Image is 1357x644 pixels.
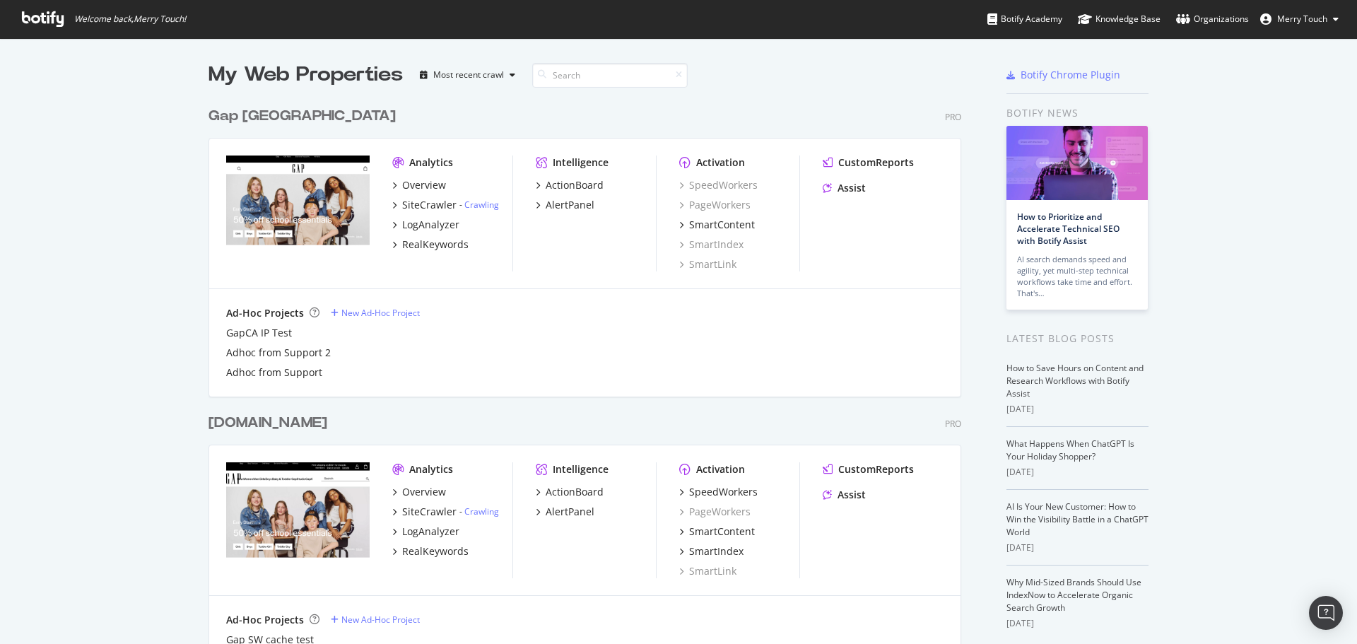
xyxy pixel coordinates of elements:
div: ActionBoard [546,178,604,192]
div: Intelligence [553,462,609,476]
div: SpeedWorkers [689,485,758,499]
div: My Web Properties [208,61,403,89]
div: Overview [402,178,446,192]
a: Crawling [464,199,499,211]
a: Adhoc from Support 2 [226,346,331,360]
a: AlertPanel [536,505,594,519]
div: Activation [696,156,745,170]
a: GapCA IP Test [226,326,292,340]
div: SmartContent [689,525,755,539]
div: SiteCrawler [402,505,457,519]
div: AlertPanel [546,505,594,519]
div: Pro [945,418,961,430]
div: Analytics [409,462,453,476]
img: Gap.com [226,462,370,577]
div: AlertPanel [546,198,594,212]
div: [DATE] [1006,541,1149,554]
a: SmartLink [679,564,736,578]
div: - [459,199,499,211]
a: Overview [392,178,446,192]
div: Ad-Hoc Projects [226,306,304,320]
a: New Ad-Hoc Project [331,307,420,319]
button: Merry Touch [1249,8,1350,30]
div: AI search demands speed and agility, yet multi-step technical workflows take time and effort. Tha... [1017,254,1137,299]
a: How to Save Hours on Content and Research Workflows with Botify Assist [1006,362,1144,399]
div: ActionBoard [546,485,604,499]
div: Latest Blog Posts [1006,331,1149,346]
div: RealKeywords [402,238,469,252]
div: Botify news [1006,105,1149,121]
a: CustomReports [823,462,914,476]
a: Assist [823,181,866,195]
a: SmartLink [679,257,736,271]
div: New Ad-Hoc Project [341,307,420,319]
a: What Happens When ChatGPT Is Your Holiday Shopper? [1006,438,1134,462]
a: SmartContent [679,218,755,232]
a: Why Mid-Sized Brands Should Use IndexNow to Accelerate Organic Search Growth [1006,576,1141,614]
a: SpeedWorkers [679,178,758,192]
a: SmartIndex [679,544,744,558]
a: Adhoc from Support [226,365,322,380]
a: PageWorkers [679,198,751,212]
a: AlertPanel [536,198,594,212]
div: CustomReports [838,462,914,476]
span: Welcome back, Merry Touch ! [74,13,186,25]
a: SmartContent [679,525,755,539]
div: Open Intercom Messenger [1309,596,1343,630]
div: Botify Chrome Plugin [1021,68,1120,82]
a: LogAnalyzer [392,218,459,232]
div: [DATE] [1006,466,1149,479]
div: Most recent crawl [433,71,504,79]
div: Assist [838,181,866,195]
div: SmartIndex [689,544,744,558]
div: SmartContent [689,218,755,232]
div: Activation [696,462,745,476]
div: [DOMAIN_NAME] [208,413,327,433]
div: Analytics [409,156,453,170]
a: RealKeywords [392,238,469,252]
span: Merry Touch [1277,13,1327,25]
a: How to Prioritize and Accelerate Technical SEO with Botify Assist [1017,211,1120,247]
div: SiteCrawler [402,198,457,212]
a: RealKeywords [392,544,469,558]
button: Most recent crawl [414,64,521,86]
div: Intelligence [553,156,609,170]
div: New Ad-Hoc Project [341,614,420,626]
a: ActionBoard [536,178,604,192]
div: - [459,505,499,517]
div: Organizations [1176,12,1249,26]
div: [DATE] [1006,617,1149,630]
a: SpeedWorkers [679,485,758,499]
a: New Ad-Hoc Project [331,614,420,626]
a: SiteCrawler- Crawling [392,505,499,519]
a: SiteCrawler- Crawling [392,198,499,212]
div: LogAnalyzer [402,218,459,232]
a: Gap [GEOGRAPHIC_DATA] [208,106,401,127]
a: Crawling [464,505,499,517]
div: CustomReports [838,156,914,170]
input: Search [532,63,688,88]
div: Overview [402,485,446,499]
a: AI Is Your New Customer: How to Win the Visibility Battle in a ChatGPT World [1006,500,1149,538]
a: Overview [392,485,446,499]
a: LogAnalyzer [392,525,459,539]
a: [DOMAIN_NAME] [208,413,333,433]
div: Assist [838,488,866,502]
a: SmartIndex [679,238,744,252]
img: How to Prioritize and Accelerate Technical SEO with Botify Assist [1006,126,1148,200]
a: Botify Chrome Plugin [1006,68,1120,82]
img: Gapcanada.ca [226,156,370,270]
a: PageWorkers [679,505,751,519]
div: LogAnalyzer [402,525,459,539]
div: [DATE] [1006,403,1149,416]
a: ActionBoard [536,485,604,499]
div: Gap [GEOGRAPHIC_DATA] [208,106,396,127]
div: Pro [945,111,961,123]
a: Assist [823,488,866,502]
